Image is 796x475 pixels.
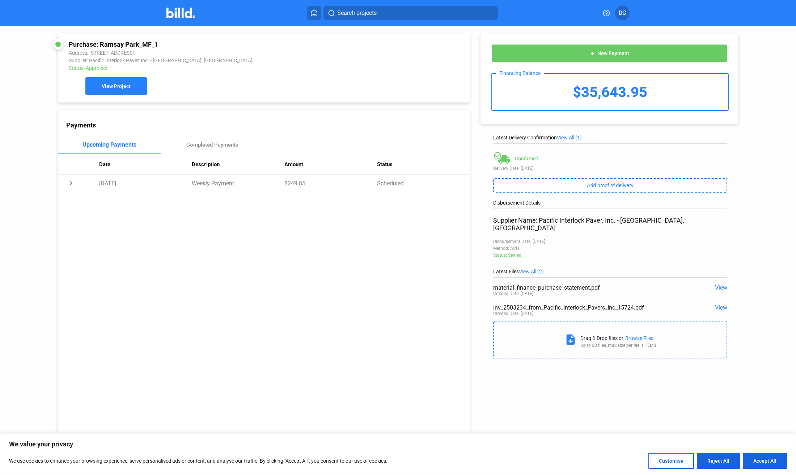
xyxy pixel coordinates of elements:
td: $249.85 [284,175,377,192]
div: Financing Balance [496,70,544,76]
button: New Payment [491,44,727,62]
div: Status: Settled [493,253,727,258]
div: Disbursement Date: [DATE] [493,239,727,244]
div: Browse Files. [625,335,655,341]
div: Confirmed [515,156,538,161]
div: Completed Payments [186,142,238,148]
td: [DATE] [99,175,192,192]
mat-icon: add [590,51,596,56]
span: View Project [102,84,131,89]
button: Reject All [697,453,740,469]
div: Disbursement Details [493,200,727,206]
span: Search projects [337,9,377,17]
button: Add proof of delivery [493,178,727,193]
div: Supplier: Pacific Interlock Paver, Inc. - [GEOGRAPHIC_DATA], [GEOGRAPHIC_DATA] [69,58,381,63]
th: Description [192,154,284,175]
div: Delivery Date: [DATE] [493,166,727,171]
th: Date [99,154,192,175]
div: Inv_2503234_from_Pacific_Interlock_Pavers_Inc_15724.pdf [493,304,681,311]
span: View [715,304,727,311]
div: Payments [66,121,470,129]
button: Accept All [743,453,787,469]
div: Status: Approved [69,65,381,71]
p: We use cookies to enhance your browsing experience, serve personalised ads or content, and analys... [9,457,388,465]
th: Amount [284,154,377,175]
div: Drag & Drop files or [580,335,623,341]
button: View Project [85,77,147,95]
td: Weekly Payment [192,175,284,192]
span: DC [619,9,626,17]
td: Scheduled [377,175,470,192]
div: Address: [STREET_ADDRESS] [69,50,381,56]
img: Billd Company Logo [166,8,195,18]
div: material_finance_purchase_statement.pdf [493,284,681,291]
div: Latest Delivery Confirmation [493,135,727,140]
div: $35,643.95 [492,74,728,110]
button: DC [615,6,630,20]
button: Search projects [323,6,498,20]
div: Up to 20 files, max size per file is 15MB [580,343,656,348]
div: Created Date: [DATE] [493,311,533,316]
mat-icon: note_add [564,333,577,346]
span: Add proof of delivery [587,182,633,188]
span: View [715,284,727,291]
div: Latest Files [493,269,727,274]
span: View All (1) [557,135,582,140]
span: New Payment [597,51,629,56]
div: Method: ACH [493,246,727,251]
button: Customise [648,453,694,469]
th: Status [377,154,470,175]
div: Created Date: [DATE] [493,291,533,296]
div: Upcoming Payments [82,141,136,148]
div: Supplier Name: Pacific Interlock Paver, Inc. - [GEOGRAPHIC_DATA], [GEOGRAPHIC_DATA] [493,217,727,232]
p: We value your privacy [9,440,787,449]
span: View All (2) [519,269,544,274]
div: Purchase: Ramsay Park_MF_1 [69,41,381,48]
